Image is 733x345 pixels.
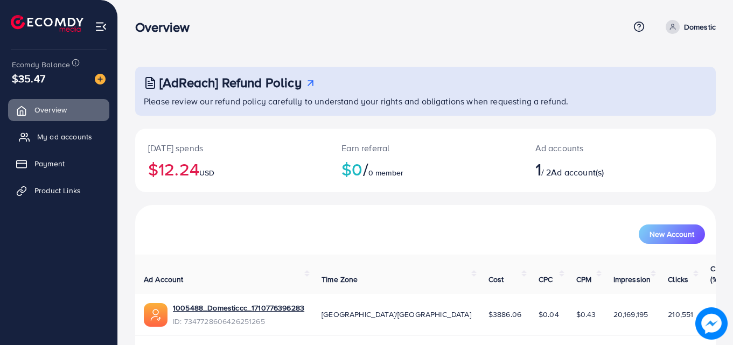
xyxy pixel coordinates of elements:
span: 20,169,195 [613,309,648,320]
span: 1 [535,157,541,181]
span: Time Zone [322,274,358,285]
button: New Account [639,224,705,244]
p: Please review our refund policy carefully to understand your rights and obligations when requesti... [144,95,709,108]
img: image [695,307,728,340]
span: ID: 7347728606426251265 [173,316,304,327]
span: USD [199,167,214,178]
span: Ad account(s) [551,166,604,178]
span: CTR (%) [710,263,724,285]
span: CPM [576,274,591,285]
span: 0 member [368,167,403,178]
span: / [363,157,368,181]
span: Clicks [668,274,688,285]
span: $3886.06 [488,309,521,320]
p: Earn referral [341,142,509,154]
h3: [AdReach] Refund Policy [159,75,302,90]
span: Payment [34,158,65,169]
a: Product Links [8,180,109,201]
a: Overview [8,99,109,121]
span: $35.47 [12,71,45,86]
span: CPC [539,274,553,285]
a: 1005488_Domesticcc_1710776396283 [173,302,304,313]
img: logo [11,15,83,32]
span: $0.04 [539,309,559,320]
span: Product Links [34,185,81,196]
h3: Overview [135,19,198,35]
a: Payment [8,153,109,174]
a: My ad accounts [8,126,109,147]
span: Ecomdy Balance [12,59,70,70]
img: menu [95,20,107,33]
span: 210,551 [668,309,693,320]
img: ic-ads-acc.e4c84228.svg [144,303,167,327]
span: My ad accounts [37,131,92,142]
p: Ad accounts [535,142,655,154]
h2: $0 [341,159,509,179]
span: Ad Account [144,274,184,285]
span: Impression [613,274,651,285]
img: image [95,74,106,85]
span: Overview [34,104,67,115]
h2: $12.24 [148,159,316,179]
p: [DATE] spends [148,142,316,154]
span: New Account [650,230,694,238]
span: [GEOGRAPHIC_DATA]/[GEOGRAPHIC_DATA] [322,309,471,320]
a: Domestic [661,20,716,34]
h2: / 2 [535,159,655,179]
span: $0.43 [576,309,596,320]
p: Domestic [684,20,716,33]
span: Cost [488,274,504,285]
